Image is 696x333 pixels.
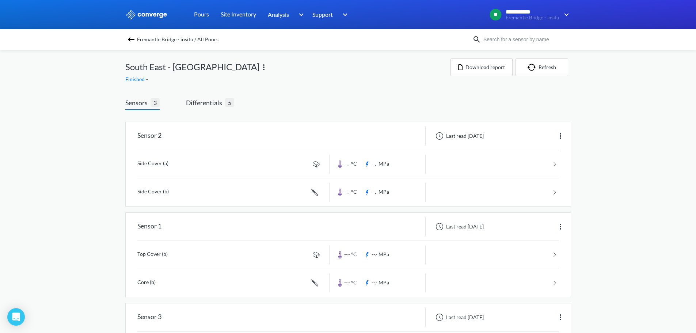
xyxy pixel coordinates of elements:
[450,58,513,76] button: Download report
[137,217,161,236] div: Sensor 1
[137,126,161,145] div: Sensor 2
[7,308,25,326] div: Open Intercom Messenger
[125,60,259,74] span: South East - [GEOGRAPHIC_DATA]
[472,35,481,44] img: icon-search.svg
[259,63,268,72] img: more.svg
[146,76,149,82] span: -
[137,34,218,45] span: Fremantle Bridge - insitu / All Pours
[338,10,350,19] img: downArrow.svg
[556,313,565,322] img: more.svg
[125,98,151,108] span: Sensors
[312,10,333,19] span: Support
[528,64,539,71] img: icon-refresh.svg
[431,313,486,322] div: Last read [DATE]
[431,222,486,231] div: Last read [DATE]
[556,132,565,140] img: more.svg
[294,10,305,19] img: downArrow.svg
[559,10,571,19] img: downArrow.svg
[556,222,565,231] img: more.svg
[137,308,161,327] div: Sensor 3
[431,132,486,140] div: Last read [DATE]
[516,58,568,76] button: Refresh
[225,98,234,107] span: 5
[458,64,463,70] img: icon-file.svg
[268,10,289,19] span: Analysis
[151,98,160,107] span: 3
[506,15,559,20] span: Fremantle Bridge - insitu
[186,98,225,108] span: Differentials
[127,35,136,44] img: backspace.svg
[125,76,146,82] span: Finished
[481,35,570,43] input: Search for a sensor by name
[125,10,168,19] img: logo_ewhite.svg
